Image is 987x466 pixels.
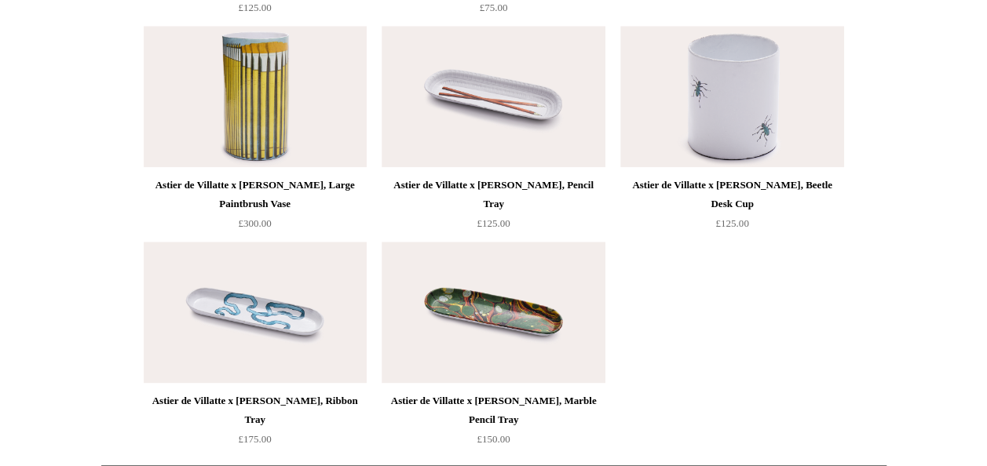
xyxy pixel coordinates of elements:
[715,217,748,229] span: £125.00
[382,242,605,383] a: Astier de Villatte x John Derian Desk, Marble Pencil Tray Astier de Villatte x John Derian Desk, ...
[148,176,363,213] div: Astier de Villatte x [PERSON_NAME], Large Paintbrush Vase
[382,176,605,240] a: Astier de Villatte x [PERSON_NAME], Pencil Tray £125.00
[382,26,605,167] img: Astier de Villatte x John Derian, Pencil Tray
[386,176,601,213] div: Astier de Villatte x [PERSON_NAME], Pencil Tray
[144,26,367,167] img: Astier de Villatte x John Derian, Large Paintbrush Vase
[144,176,367,240] a: Astier de Villatte x [PERSON_NAME], Large Paintbrush Vase £300.00
[477,433,510,445] span: £150.00
[144,242,367,383] img: Astier de Villatte x John Derian, Ribbon Tray
[148,391,363,429] div: Astier de Villatte x [PERSON_NAME], Ribbon Tray
[382,26,605,167] a: Astier de Villatte x John Derian, Pencil Tray Astier de Villatte x John Derian, Pencil Tray
[144,391,367,456] a: Astier de Villatte x [PERSON_NAME], Ribbon Tray £175.00
[144,26,367,167] a: Astier de Villatte x John Derian, Large Paintbrush Vase Astier de Villatte x John Derian, Large P...
[238,433,271,445] span: £175.00
[620,176,843,240] a: Astier de Villatte x [PERSON_NAME], Beetle Desk Cup £125.00
[477,217,510,229] span: £125.00
[620,26,843,167] a: Astier de Villatte x John Derian, Beetle Desk Cup Astier de Villatte x John Derian, Beetle Desk Cup
[238,2,271,13] span: £125.00
[386,391,601,429] div: Astier de Villatte x [PERSON_NAME], Marble Pencil Tray
[382,391,605,456] a: Astier de Villatte x [PERSON_NAME], Marble Pencil Tray £150.00
[382,242,605,383] img: Astier de Villatte x John Derian Desk, Marble Pencil Tray
[620,26,843,167] img: Astier de Villatte x John Derian, Beetle Desk Cup
[480,2,508,13] span: £75.00
[238,217,271,229] span: £300.00
[144,242,367,383] a: Astier de Villatte x John Derian, Ribbon Tray Astier de Villatte x John Derian, Ribbon Tray
[624,176,839,213] div: Astier de Villatte x [PERSON_NAME], Beetle Desk Cup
